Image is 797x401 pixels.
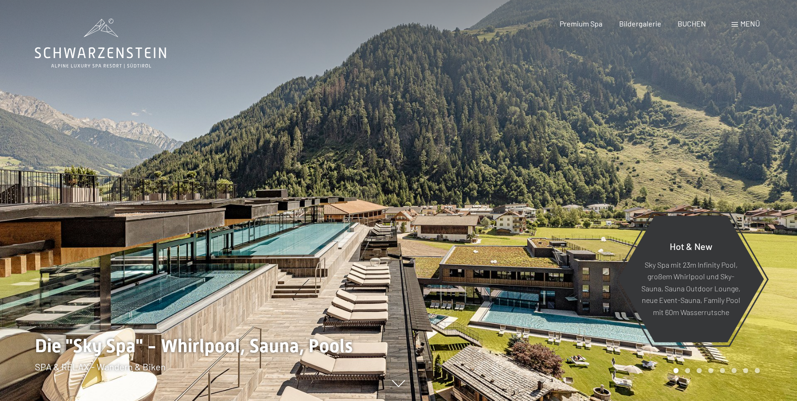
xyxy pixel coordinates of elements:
a: Hot & New Sky Spa mit 23m Infinity Pool, großem Whirlpool und Sky-Sauna, Sauna Outdoor Lounge, ne... [617,215,764,343]
p: Sky Spa mit 23m Infinity Pool, großem Whirlpool und Sky-Sauna, Sauna Outdoor Lounge, neue Event-S... [640,258,741,318]
div: Carousel Page 8 [755,368,760,373]
div: Carousel Page 1 (Current Slide) [673,368,679,373]
span: Hot & New [670,240,712,251]
div: Carousel Pagination [670,368,760,373]
div: Carousel Page 2 [685,368,690,373]
a: Premium Spa [560,19,602,28]
div: Carousel Page 6 [732,368,737,373]
div: Carousel Page 7 [743,368,748,373]
span: Menü [740,19,760,28]
a: BUCHEN [678,19,706,28]
div: Carousel Page 5 [720,368,725,373]
div: Carousel Page 3 [697,368,702,373]
div: Carousel Page 4 [708,368,713,373]
a: Bildergalerie [619,19,661,28]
